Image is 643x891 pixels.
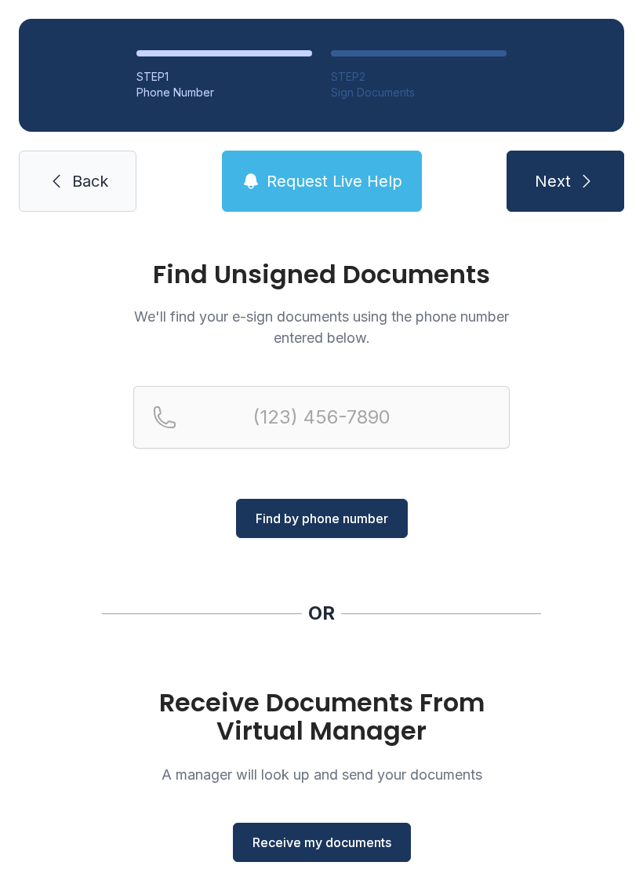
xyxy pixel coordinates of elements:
[136,69,312,85] div: STEP 1
[133,262,510,287] h1: Find Unsigned Documents
[133,764,510,785] p: A manager will look up and send your documents
[267,170,402,192] span: Request Live Help
[256,509,388,528] span: Find by phone number
[535,170,571,192] span: Next
[136,85,312,100] div: Phone Number
[308,601,335,626] div: OR
[133,306,510,348] p: We'll find your e-sign documents using the phone number entered below.
[133,689,510,745] h1: Receive Documents From Virtual Manager
[331,85,507,100] div: Sign Documents
[331,69,507,85] div: STEP 2
[252,833,391,852] span: Receive my documents
[72,170,108,192] span: Back
[133,386,510,449] input: Reservation phone number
